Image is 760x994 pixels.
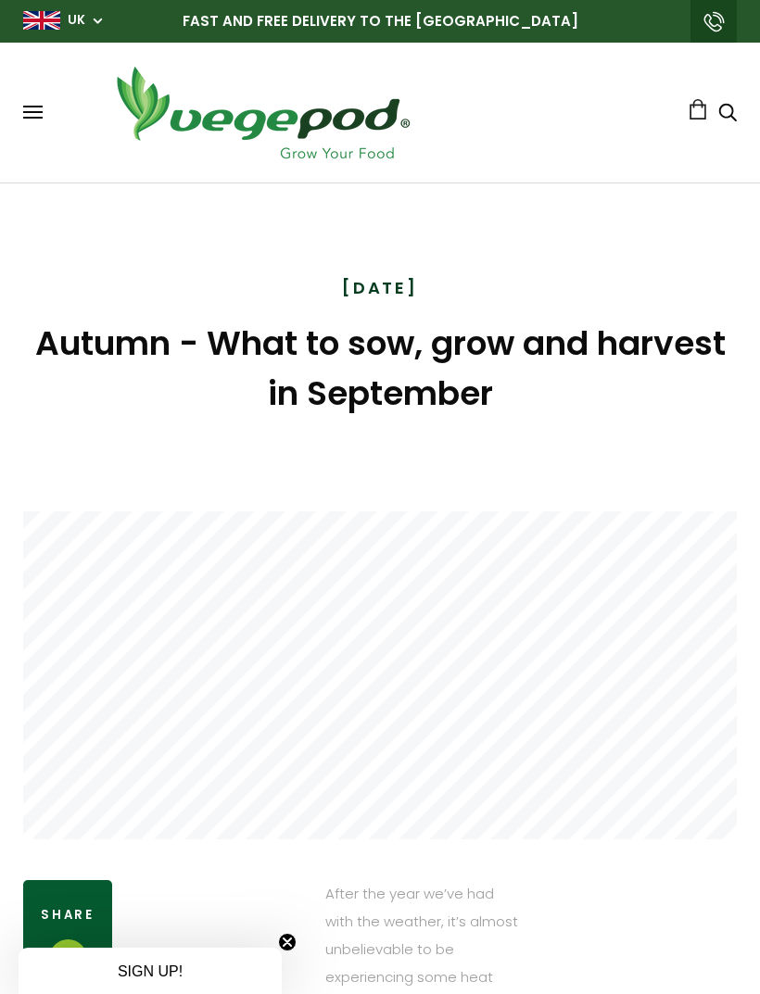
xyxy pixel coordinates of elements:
img: gb_large.png [23,11,60,30]
span: SIGN UP! [118,963,183,979]
time: [DATE] [342,275,418,300]
a: UK [68,11,85,30]
span: Share [41,906,95,924]
h1: Autumn - What to sow, grow and harvest in September [23,319,737,419]
div: SIGN UP!Close teaser [19,948,282,994]
a: Search [718,105,737,124]
img: Vegepod [100,61,424,164]
button: Close teaser [278,933,297,951]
